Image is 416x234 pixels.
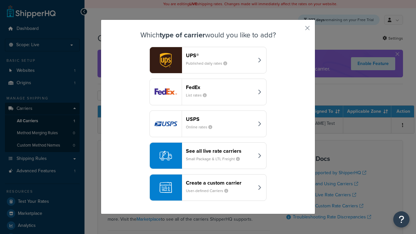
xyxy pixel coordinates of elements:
h3: Which would you like to add? [117,31,299,39]
header: FedEx [186,84,254,90]
strong: type of carrier [160,30,205,40]
header: USPS [186,116,254,122]
small: Online rates [186,124,217,130]
img: usps logo [150,111,182,137]
button: See all live rate carriersSmall Package & LTL Freight [149,142,266,169]
small: Published daily rates [186,60,232,66]
small: Small Package & LTL Freight [186,156,245,162]
button: fedEx logoFedExList rates [149,79,266,105]
img: fedEx logo [150,79,182,105]
button: usps logoUSPSOnline rates [149,110,266,137]
button: Open Resource Center [393,211,409,227]
img: ups logo [150,47,182,73]
img: icon-carrier-liverate-becf4550.svg [160,149,172,162]
button: Create a custom carrierUser-defined Carriers [149,174,266,201]
header: Create a custom carrier [186,180,254,186]
img: icon-carrier-custom-c93b8a24.svg [160,181,172,194]
button: ups logoUPS®Published daily rates [149,47,266,73]
small: List rates [186,92,212,98]
small: User-defined Carriers [186,188,233,194]
header: UPS® [186,52,254,58]
header: See all live rate carriers [186,148,254,154]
